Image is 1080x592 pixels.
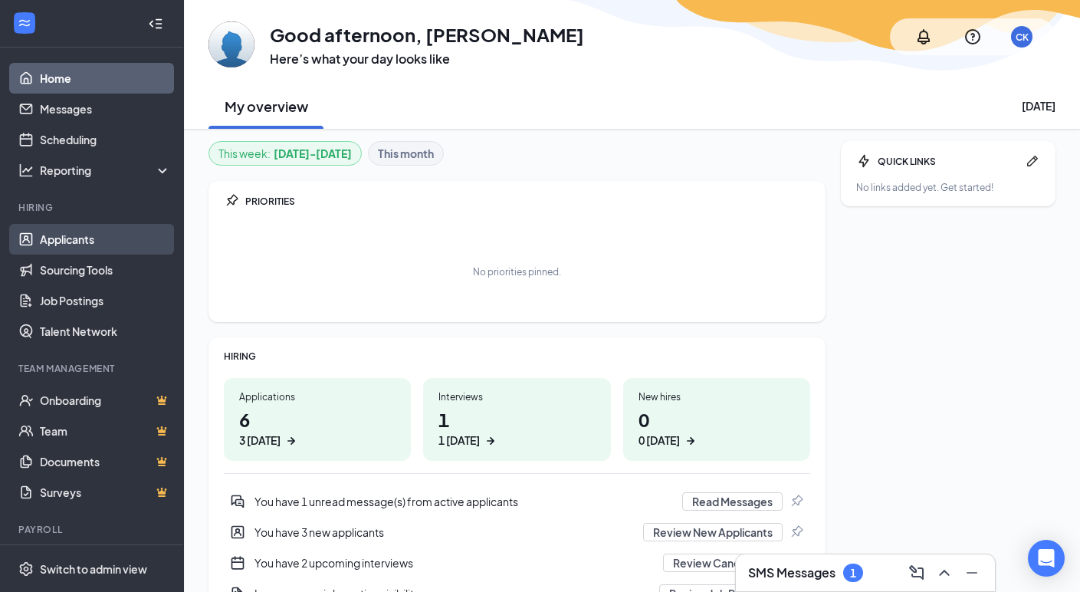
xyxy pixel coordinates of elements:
[908,564,926,582] svg: ComposeMessage
[224,378,411,461] a: Applications63 [DATE]ArrowRight
[1025,153,1040,169] svg: Pen
[789,494,804,509] svg: Pin
[931,561,955,585] button: ChevronUp
[914,28,933,46] svg: Notifications
[254,525,634,540] div: You have 3 new applicants
[40,316,171,347] a: Talent Network
[663,554,783,572] button: Review Candidates
[224,193,239,209] svg: Pin
[224,548,810,578] div: You have 2 upcoming interviews
[963,564,981,582] svg: Minimize
[18,362,168,375] div: Team Management
[18,561,34,577] svg: Settings
[40,385,171,416] a: OnboardingCrown
[148,16,163,31] svg: Collapse
[935,564,954,582] svg: ChevronUp
[748,564,835,581] h3: SMS Messages
[638,390,795,403] div: New hires
[245,195,810,208] div: PRIORITIES
[638,406,795,449] h1: 0
[856,181,1040,194] div: No links added yet. Get started!
[17,15,32,31] svg: WorkstreamLogo
[239,390,396,403] div: Applications
[638,432,680,449] div: 0 [DATE]
[224,517,810,548] div: You have 3 new applicants
[438,390,595,403] div: Interviews
[274,145,352,162] b: [DATE] - [DATE]
[878,155,1019,168] div: QUICK LINKS
[18,523,168,536] div: Payroll
[40,446,171,477] a: DocumentsCrown
[239,432,281,449] div: 3 [DATE]
[438,432,480,449] div: 1 [DATE]
[473,265,561,278] div: No priorities pinned.
[18,163,34,178] svg: Analysis
[438,406,595,449] h1: 1
[40,124,171,155] a: Scheduling
[224,350,810,363] div: HIRING
[270,51,584,67] h3: Here’s what your day looks like
[40,285,171,316] a: Job Postings
[378,145,434,162] b: This month
[40,561,147,577] div: Switch to admin view
[208,21,254,67] img: Clarissa Keller
[40,477,171,508] a: SurveysCrown
[224,486,810,517] div: You have 1 unread message(s) from active applicants
[963,28,982,46] svg: QuestionInfo
[225,97,308,116] h2: My overview
[270,21,584,48] h1: Good afternoon, [PERSON_NAME]
[903,561,927,585] button: ComposeMessage
[254,555,654,571] div: You have 2 upcoming interviews
[423,378,610,461] a: Interviews11 [DATE]ArrowRight
[254,494,673,509] div: You have 1 unread message(s) from active applicants
[683,433,698,449] svg: ArrowRight
[40,416,171,446] a: TeamCrown
[224,548,810,578] a: CalendarNewYou have 2 upcoming interviewsReview CandidatesPin
[40,224,171,255] a: Applicants
[40,163,172,178] div: Reporting
[856,153,872,169] svg: Bolt
[40,63,171,94] a: Home
[230,555,245,571] svg: CalendarNew
[18,201,168,214] div: Hiring
[239,406,396,449] h1: 6
[623,378,810,461] a: New hires00 [DATE]ArrowRight
[789,525,804,540] svg: Pin
[218,145,352,162] div: This week :
[1028,540,1065,577] div: Open Intercom Messenger
[224,517,810,548] a: UserEntityYou have 3 new applicantsReview New ApplicantsPin
[230,525,245,540] svg: UserEntity
[483,433,498,449] svg: ArrowRight
[284,433,299,449] svg: ArrowRight
[958,561,983,585] button: Minimize
[40,255,171,285] a: Sourcing Tools
[1016,31,1029,44] div: CK
[1022,98,1055,113] div: [DATE]
[682,492,783,511] button: Read Messages
[230,494,245,509] svg: DoubleChatActive
[224,486,810,517] a: DoubleChatActiveYou have 1 unread message(s) from active applicantsRead MessagesPin
[40,94,171,124] a: Messages
[850,567,856,580] div: 1
[643,523,783,541] button: Review New Applicants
